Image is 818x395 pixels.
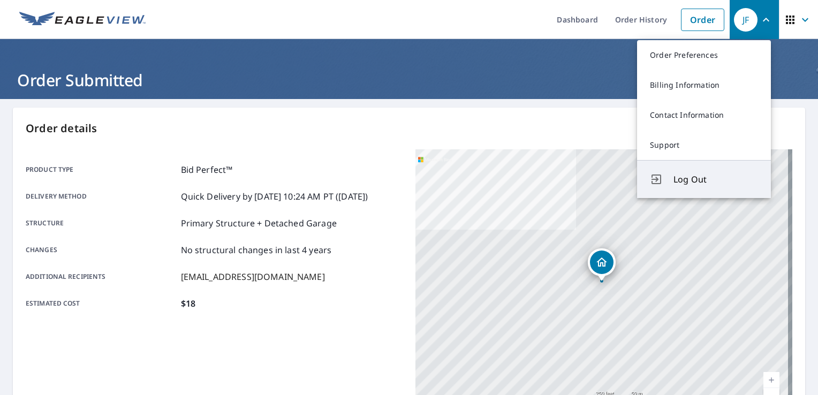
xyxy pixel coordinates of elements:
p: Estimated cost [26,297,177,310]
h1: Order Submitted [13,69,805,91]
p: No structural changes in last 4 years [181,244,332,256]
p: Structure [26,217,177,230]
a: Order Preferences [637,40,771,70]
img: EV Logo [19,12,146,28]
button: Log Out [637,160,771,198]
p: [EMAIL_ADDRESS][DOMAIN_NAME] [181,270,325,283]
p: Product type [26,163,177,176]
p: Quick Delivery by [DATE] 10:24 AM PT ([DATE]) [181,190,368,203]
a: Billing Information [637,70,771,100]
a: Support [637,130,771,160]
div: Dropped pin, building 1, Residential property, 47 Marquis Dr Mountain Home, AR 72653 [588,248,616,282]
span: Log Out [673,173,758,186]
a: Order [681,9,724,31]
p: Bid Perfect™ [181,163,233,176]
p: Delivery method [26,190,177,203]
p: $18 [181,297,195,310]
a: Current Level 17, Zoom In [763,372,779,388]
div: JF [734,8,758,32]
p: Order details [26,120,792,136]
p: Additional recipients [26,270,177,283]
a: Contact Information [637,100,771,130]
p: Changes [26,244,177,256]
p: Primary Structure + Detached Garage [181,217,337,230]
